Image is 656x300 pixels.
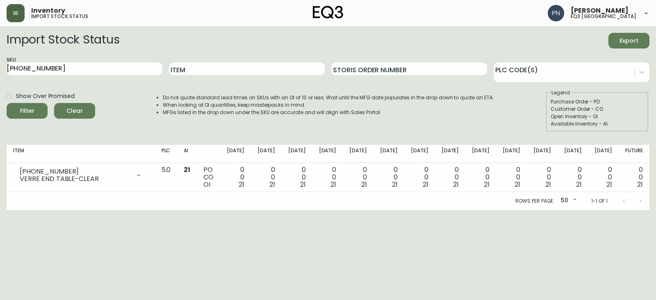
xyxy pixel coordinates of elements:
th: [DATE] [558,145,588,163]
th: [DATE] [496,145,527,163]
span: 21 [576,180,582,189]
h5: import stock status [31,14,88,19]
th: Future [619,145,649,163]
th: [DATE] [220,145,251,163]
span: 21 [239,180,244,189]
div: 0 0 [288,166,306,188]
p: Rows per page: [515,197,554,205]
div: Open Inventory - OI [551,113,644,120]
span: 21 [269,180,275,189]
div: 0 0 [503,166,520,188]
div: Filter [20,106,34,116]
li: When looking at OI quantities, keep masterpacks in mind. [163,101,494,109]
th: PLC [155,145,178,163]
span: Inventory [31,7,65,14]
button: Filter [7,103,48,119]
div: 0 0 [319,166,337,188]
span: 21 [545,180,551,189]
th: [DATE] [404,145,435,163]
div: [PHONE_NUMBER]VERRE END TABLE-CLEAR [13,166,148,184]
span: Clear [61,106,89,116]
th: [DATE] [312,145,343,163]
span: [PERSON_NAME] [571,7,629,14]
div: VERRE END TABLE-CLEAR [20,175,130,183]
div: 0 0 [349,166,367,188]
h2: Import Stock Status [7,33,119,48]
td: 5.0 [155,163,178,192]
th: [DATE] [527,145,558,163]
span: 21 [484,180,490,189]
h5: eq3 [GEOGRAPHIC_DATA] [571,14,636,19]
th: [DATE] [374,145,404,163]
span: Export [615,36,643,46]
button: Clear [54,103,95,119]
div: 0 0 [625,166,643,188]
img: 496f1288aca128e282dab2021d4f4334 [548,5,564,21]
th: [DATE] [465,145,496,163]
div: 0 0 [442,166,459,188]
div: 0 0 [472,166,490,188]
div: 0 0 [257,166,275,188]
button: Export [608,33,649,48]
span: OI [203,180,210,189]
span: 21 [392,180,398,189]
div: 0 0 [594,166,612,188]
div: [PHONE_NUMBER] [20,168,130,175]
img: logo [313,6,343,19]
li: Do not quote standard lead times on SKUs with an OI of 10 or less. Wait until the MFG date popula... [163,94,494,101]
div: 0 0 [533,166,551,188]
th: [DATE] [588,145,619,163]
span: 21 [515,180,520,189]
span: 21 [606,180,612,189]
th: [DATE] [282,145,312,163]
div: 0 0 [380,166,398,188]
span: 21 [637,180,643,189]
div: Purchase Order - PO [551,98,644,105]
div: PO CO [203,166,214,188]
th: [DATE] [251,145,282,163]
span: 21 [330,180,336,189]
span: Show Over Promised [16,92,75,101]
div: 50 [558,194,578,208]
span: 21 [423,180,428,189]
th: AI [177,145,197,163]
span: 21 [453,180,459,189]
span: 21 [184,165,190,174]
span: 21 [300,180,306,189]
legend: Legend [551,89,571,96]
div: 0 0 [411,166,428,188]
div: Customer Order - CO [551,105,644,113]
span: 21 [361,180,367,189]
div: 0 0 [227,166,244,188]
div: Available Inventory - AI [551,120,644,128]
th: Item [7,145,155,163]
div: 0 0 [564,166,582,188]
p: 1-1 of 1 [591,197,608,205]
th: [DATE] [343,145,374,163]
li: MFGs listed in the drop down under the SKU are accurate and will align with Sales Portal. [163,109,494,116]
th: [DATE] [435,145,466,163]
